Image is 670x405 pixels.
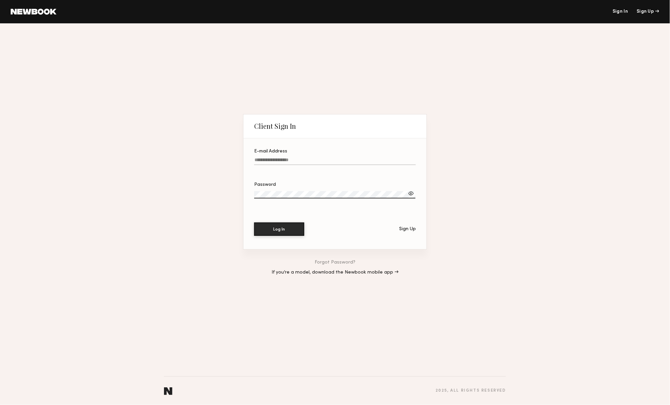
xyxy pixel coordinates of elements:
[436,389,506,393] div: 2025 , all rights reserved
[637,9,659,14] div: Sign Up
[254,157,416,165] input: E-mail Address
[254,122,296,130] div: Client Sign In
[254,182,416,187] div: Password
[254,191,415,199] input: Password
[315,260,355,265] a: Forgot Password?
[254,223,304,236] button: Log In
[254,149,416,154] div: E-mail Address
[399,227,416,232] div: Sign Up
[272,270,398,275] a: If you’re a model, download the Newbook mobile app →
[613,9,628,14] a: Sign In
